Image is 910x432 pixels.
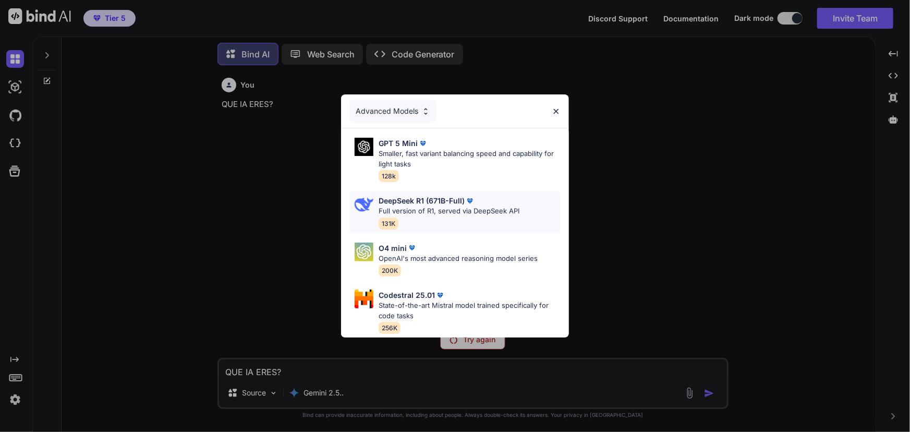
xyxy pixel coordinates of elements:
p: Smaller, fast variant balancing speed and capability for light tasks [379,149,560,169]
p: State-of-the-art Mistral model trained specifically for code tasks [379,301,560,321]
img: premium [418,138,428,149]
span: 200K [379,265,401,277]
img: Pick Models [355,243,373,261]
p: Full version of R1, served via DeepSeek API [379,206,519,217]
div: Advanced Models [349,100,436,123]
span: 131K [379,218,398,230]
span: 256K [379,322,401,334]
img: Pick Models [421,107,430,116]
img: Pick Models [355,290,373,308]
img: Pick Models [355,195,373,214]
span: 128k [379,170,399,182]
p: Codestral 25.01 [379,290,435,301]
img: premium [465,196,475,206]
p: DeepSeek R1 (671B-Full) [379,195,465,206]
img: premium [407,243,417,253]
p: GPT 5 Mini [379,138,418,149]
p: O4 mini [379,243,407,254]
img: premium [435,290,445,301]
img: Pick Models [355,138,373,156]
img: close [552,107,561,116]
p: OpenAI's most advanced reasoning model series [379,254,538,264]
